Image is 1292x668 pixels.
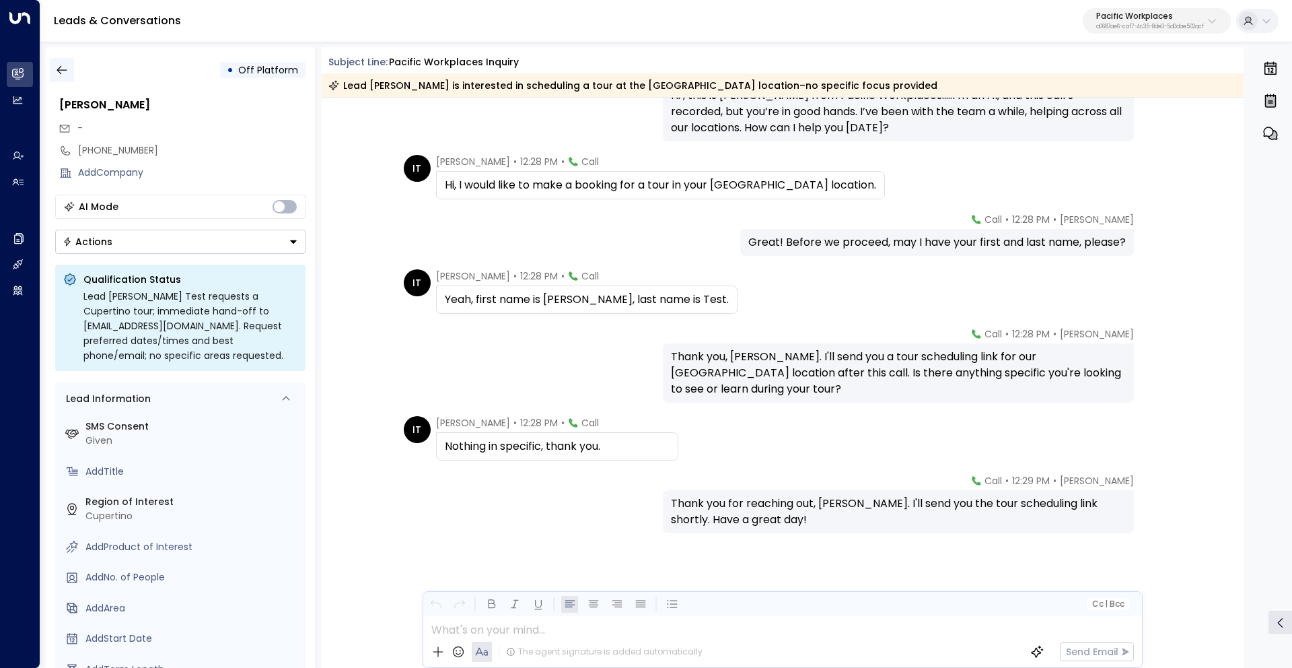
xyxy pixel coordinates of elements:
div: Given [85,434,300,448]
span: Call [984,474,1002,488]
button: Pacific Workplacesa0687ae6-caf7-4c35-8de3-5d0dae502acf [1083,8,1231,34]
label: Region of Interest [85,495,300,509]
div: Lead [PERSON_NAME] Test requests a Cupertino tour; immediate hand-off to [EMAIL_ADDRESS][DOMAIN_N... [83,289,297,363]
div: The agent signature is added automatically [506,646,703,658]
span: • [561,269,565,283]
div: AddCompany [78,166,306,180]
span: 12:28 PM [1012,213,1050,226]
div: Lead Information [61,392,151,406]
span: [PERSON_NAME] [436,269,510,283]
div: Hi, I would like to make a booking for a tour in your [GEOGRAPHIC_DATA] location. [445,177,876,193]
img: 14_headshot.jpg [1139,213,1166,240]
div: AI Mode [79,200,118,213]
span: Call [581,416,599,430]
p: Qualification Status [83,273,297,286]
div: Thank you for reaching out, [PERSON_NAME]. I'll send you the tour scheduling link shortly. Have a... [671,496,1126,528]
span: Subject Line: [328,55,388,69]
div: Button group with a nested menu [55,230,306,254]
button: Redo [451,596,468,613]
span: • [1053,474,1056,488]
a: Leads & Conversations [54,13,181,28]
span: • [1005,474,1009,488]
div: Actions [63,236,112,248]
span: [PERSON_NAME] [436,416,510,430]
img: 14_headshot.jpg [1139,327,1166,354]
div: Great! Before we proceed, may I have your first and last name, please? [748,234,1126,250]
div: • [227,58,234,82]
span: Call [581,155,599,168]
p: a0687ae6-caf7-4c35-8de3-5d0dae502acf [1096,24,1204,30]
div: Cupertino [85,509,300,523]
span: • [561,155,565,168]
div: IT [404,155,431,182]
span: • [1053,213,1056,226]
div: IT [404,416,431,443]
div: AddStart Date [85,632,300,646]
div: Nothing in specific, thank you. [445,438,670,455]
div: Pacific Workplaces Inquiry [389,55,519,69]
span: 12:28 PM [1012,327,1050,341]
span: • [1005,213,1009,226]
span: Cc Bcc [1091,599,1124,609]
div: [PHONE_NUMBER] [78,143,306,158]
span: • [561,416,565,430]
span: | [1105,599,1108,609]
img: 14_headshot.jpg [1139,474,1166,501]
div: Lead [PERSON_NAME] is interested in scheduling a tour at the [GEOGRAPHIC_DATA] location–no specif... [328,79,937,92]
span: Call [984,213,1002,226]
div: IT [404,269,431,296]
button: Cc|Bcc [1086,598,1129,611]
span: [PERSON_NAME] [1060,474,1134,488]
span: Call [581,269,599,283]
span: • [513,155,517,168]
button: Undo [427,596,444,613]
span: • [513,269,517,283]
span: Call [984,327,1002,341]
span: - [77,121,83,135]
span: 12:28 PM [520,416,558,430]
div: AddTitle [85,465,300,479]
button: Actions [55,230,306,254]
div: Thank you, [PERSON_NAME]. I'll send you a tour scheduling link for our [GEOGRAPHIC_DATA] location... [671,349,1126,397]
div: AddProduct of Interest [85,540,300,554]
p: Pacific Workplaces [1096,12,1204,20]
div: [PERSON_NAME] [59,97,306,113]
label: SMS Consent [85,420,300,434]
span: Off Platform [238,63,298,77]
span: 12:29 PM [1012,474,1050,488]
span: 12:28 PM [520,155,558,168]
span: • [1053,327,1056,341]
div: Hi , this is [PERSON_NAME] from Pacific Workplaces.....I’m an AI, and this call’s recorded, but y... [671,88,1126,136]
span: [PERSON_NAME] [436,155,510,168]
span: 12:28 PM [520,269,558,283]
div: AddNo. of People [85,570,300,584]
span: • [513,416,517,430]
span: • [1005,327,1009,341]
span: [PERSON_NAME] [1060,327,1134,341]
div: Yeah, first name is [PERSON_NAME], last name is Test. [445,292,729,308]
div: AddArea [85,601,300,615]
span: [PERSON_NAME] [1060,213,1134,226]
